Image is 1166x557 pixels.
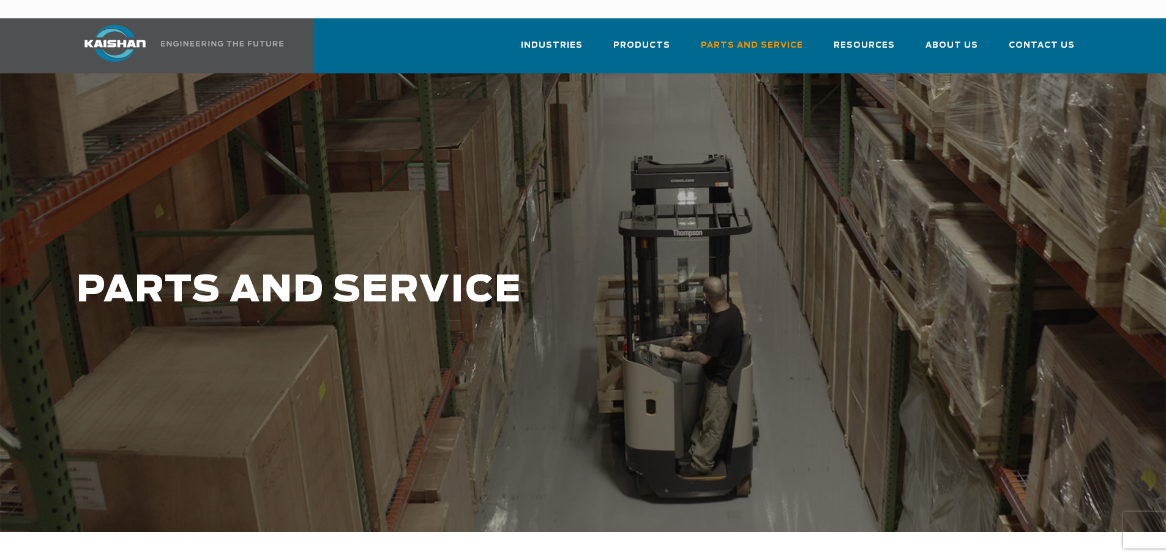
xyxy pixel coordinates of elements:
a: About Us [925,29,978,71]
a: Products [613,29,670,71]
a: Kaishan USA [69,18,286,73]
img: Engineering the future [161,41,283,46]
span: About Us [925,39,978,53]
span: Products [613,39,670,53]
span: Contact Us [1009,39,1075,53]
h1: PARTS AND SERVICE [77,270,919,311]
span: Resources [834,39,895,53]
a: Parts and Service [701,29,803,71]
span: Industries [521,39,583,53]
span: Parts and Service [701,39,803,53]
a: Contact Us [1009,29,1075,71]
a: Industries [521,29,583,71]
img: kaishan logo [69,25,161,62]
a: Resources [834,29,895,71]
